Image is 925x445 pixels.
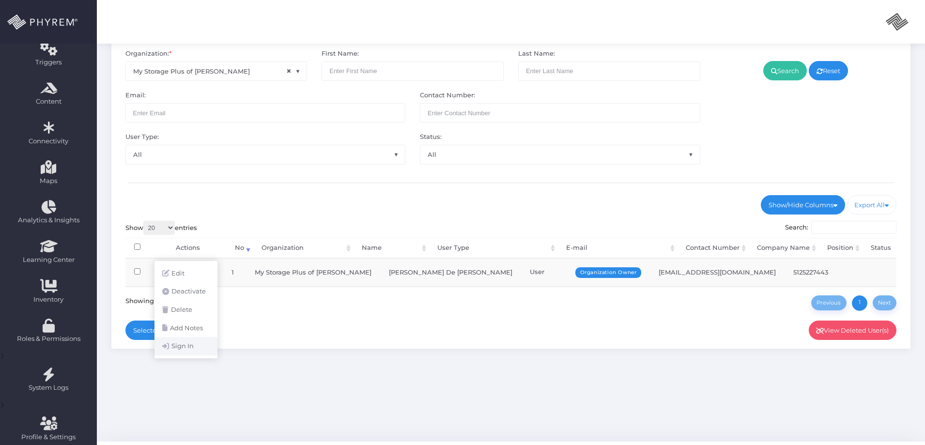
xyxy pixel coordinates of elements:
[353,238,429,259] th: Name: activate to sort column ascending
[154,264,217,283] a: Edit
[125,49,171,59] label: Organization:
[154,301,217,319] a: Delete
[420,145,700,164] span: All
[6,215,91,225] span: Analytics & Insights
[420,132,442,142] label: Status:
[6,137,91,146] span: Connectivity
[125,293,208,306] div: Showing 1 to 1 of 1 entries
[785,259,856,286] td: 5125227443
[125,321,172,340] a: Selected
[125,91,146,100] label: Email:
[852,295,867,311] a: 1
[125,221,197,235] label: Show entries
[518,49,555,59] label: Last Name:
[818,238,862,259] th: Position: activate to sort column ascending
[154,337,217,355] a: Sign In
[226,238,253,259] th: No: activate to sort column ascending
[650,259,785,286] td: [EMAIL_ADDRESS][DOMAIN_NAME]
[429,238,557,259] th: User Type: activate to sort column ascending
[322,61,504,81] input: Enter First Name
[785,221,897,234] label: Search:
[380,259,521,286] td: [PERSON_NAME] De [PERSON_NAME]
[126,145,405,164] span: All
[809,61,848,80] a: Reset
[286,66,292,77] span: ×
[322,49,359,59] label: First Name:
[862,238,907,259] th: Status: activate to sort column ascending
[154,282,217,301] a: Deactivate
[811,221,896,234] input: Search:
[761,195,845,215] a: Show/Hide Columns
[21,432,76,442] span: Profile & Settings
[149,238,227,259] th: Actions
[557,238,677,259] th: E-mail: activate to sort column ascending
[6,334,91,344] span: Roles & Permissions
[518,61,700,81] input: Enter Last Name
[125,132,159,142] label: User Type:
[6,97,91,107] span: Content
[748,238,818,259] th: Company Name: activate to sort column ascending
[154,319,217,338] a: Add Notes
[420,103,700,123] input: Maximum of 10 digits required
[143,221,175,235] select: Showentries
[253,238,353,259] th: Organization: activate to sort column ascending
[6,255,91,265] span: Learning Center
[677,238,748,259] th: Contact Number: activate to sort column ascending
[6,58,91,67] span: Triggers
[125,145,406,164] span: All
[6,383,91,393] span: System Logs
[847,195,897,215] a: Export All
[40,176,57,186] span: Maps
[763,61,807,80] a: Search
[126,62,307,80] span: My Storage Plus of [PERSON_NAME]
[420,91,475,100] label: Contact Number:
[809,321,897,340] a: View Deleted User(s)
[125,103,406,123] input: Enter Email
[219,259,246,286] td: 1
[6,295,91,305] span: Inventory
[575,267,642,278] span: Organization Owner
[530,267,641,277] div: User
[246,259,380,286] td: My Storage Plus of [PERSON_NAME]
